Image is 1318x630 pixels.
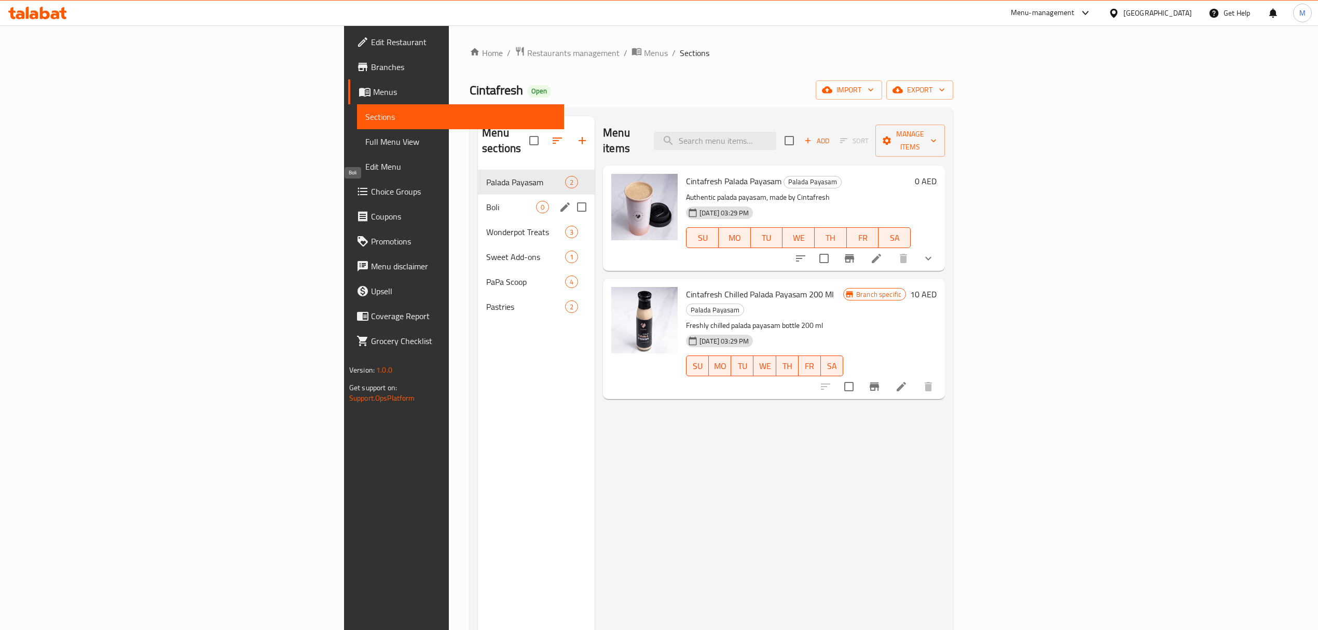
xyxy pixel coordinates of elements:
[348,279,564,304] a: Upsell
[373,86,556,98] span: Menus
[753,355,776,376] button: WE
[348,79,564,104] a: Menus
[365,160,556,173] span: Edit Menu
[686,173,781,189] span: Cintafresh Palada Payasam
[371,235,556,248] span: Promotions
[566,177,578,187] span: 2
[570,128,595,153] button: Add section
[486,201,536,213] span: Boli
[784,176,842,188] div: Palada Payasam
[365,111,556,123] span: Sections
[886,80,953,100] button: export
[819,230,843,245] span: TH
[922,252,935,265] svg: Show Choices
[751,227,783,248] button: TU
[376,363,392,377] span: 1.0.0
[884,128,937,154] span: Manage items
[838,376,860,398] span: Select to update
[348,254,564,279] a: Menu disclaimer
[883,230,907,245] span: SA
[687,304,744,316] span: Palada Payasam
[813,248,835,269] span: Select to update
[566,252,578,262] span: 1
[611,174,678,240] img: Cintafresh Palada Payasam
[824,84,874,97] span: import
[870,252,883,265] a: Edit menu item
[371,260,556,272] span: Menu disclaimer
[371,36,556,48] span: Edit Restaurant
[1011,7,1075,19] div: Menu-management
[837,246,862,271] button: Branch-specific-item
[349,381,397,394] span: Get support on:
[537,202,548,212] span: 0
[565,276,578,288] div: items
[686,319,843,332] p: Freshly chilled palada payasam bottle 200 ml
[915,174,937,188] h6: 0 AED
[348,30,564,54] a: Edit Restaurant
[654,132,776,150] input: search
[1123,7,1192,19] div: [GEOGRAPHIC_DATA]
[357,129,564,154] a: Full Menu View
[788,246,813,271] button: sort-choices
[895,380,908,393] a: Edit menu item
[478,220,595,244] div: Wonderpot Treats3
[778,130,800,152] span: Select section
[566,227,578,237] span: 3
[891,246,916,271] button: delete
[478,269,595,294] div: PaPa Scoop4
[478,170,595,195] div: Palada Payasam2
[916,374,941,399] button: delete
[348,54,564,79] a: Branches
[478,166,595,323] nav: Menu sections
[787,230,811,245] span: WE
[486,176,565,188] span: Palada Payasam
[672,47,676,59] li: /
[816,80,882,100] button: import
[624,47,627,59] li: /
[686,227,719,248] button: SU
[565,300,578,313] div: items
[523,130,545,152] span: Select all sections
[603,125,641,156] h2: Menu items
[348,229,564,254] a: Promotions
[731,355,753,376] button: TU
[695,336,753,346] span: [DATE] 03:29 PM
[776,355,799,376] button: TH
[486,276,565,288] span: PaPa Scoop
[851,230,875,245] span: FR
[371,285,556,297] span: Upsell
[709,355,731,376] button: MO
[800,133,833,149] span: Add item
[803,135,831,147] span: Add
[833,133,875,149] span: Select section first
[515,46,620,60] a: Restaurants management
[486,251,565,263] span: Sweet Add-ons
[847,227,879,248] button: FR
[719,227,751,248] button: MO
[371,310,556,322] span: Coverage Report
[486,226,565,238] span: Wonderpot Treats
[349,363,375,377] span: Version:
[348,204,564,229] a: Coupons
[348,328,564,353] a: Grocery Checklist
[691,359,705,374] span: SU
[478,294,595,319] div: Pastries2
[565,251,578,263] div: items
[545,128,570,153] span: Sort sections
[644,47,668,59] span: Menus
[371,185,556,198] span: Choice Groups
[1299,7,1306,19] span: M
[348,179,564,204] a: Choice Groups
[815,227,847,248] button: TH
[723,230,747,245] span: MO
[910,287,937,302] h6: 10 AED
[566,302,578,312] span: 2
[735,359,749,374] span: TU
[862,374,887,399] button: Branch-specific-item
[566,277,578,287] span: 4
[478,244,595,269] div: Sweet Add-ons1
[686,191,911,204] p: Authentic palada payasam, made by Cintafresh
[371,61,556,73] span: Branches
[611,287,678,353] img: Cintafresh Chilled Palada Payasam 200 Ml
